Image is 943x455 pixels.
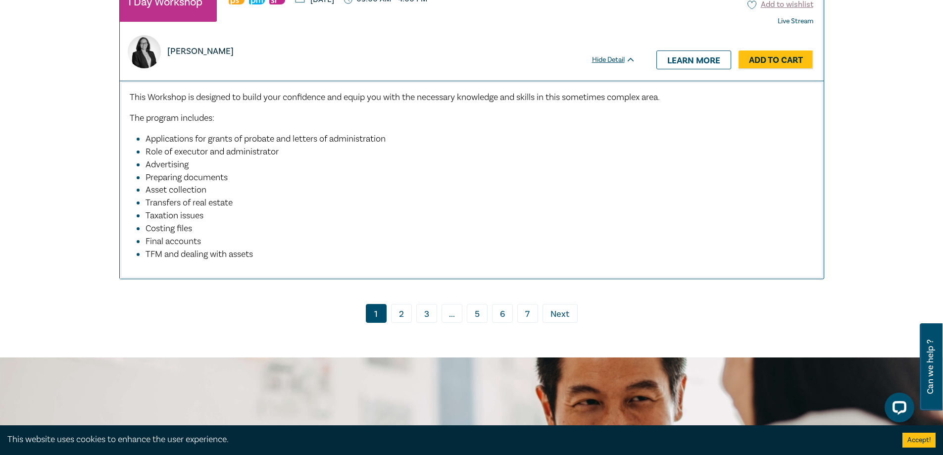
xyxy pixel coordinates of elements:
span: Role of executor and administrator [146,146,279,157]
span: Next [550,308,569,321]
a: 7 [517,304,538,323]
span: The program includes: [130,112,214,124]
a: 1 [366,304,387,323]
span: Advertising [146,159,189,170]
span: Can we help ? [926,329,935,404]
span: Costing files [146,223,192,234]
span: Asset collection [146,184,206,196]
a: 3 [416,304,437,323]
span: ... [442,304,462,323]
p: [PERSON_NAME] [167,45,234,58]
img: https://s3.ap-southeast-2.amazonaws.com/leo-cussen-store-production-content/Contacts/Naomi%20Guye... [128,35,161,68]
span: This Workshop is designed to build your confidence and equip you with the necessary knowledge and... [130,92,660,103]
a: 2 [391,304,412,323]
span: TFM and dealing with assets [146,249,253,260]
strong: Live Stream [778,17,813,26]
a: 5 [467,304,488,323]
div: Hide Detail [592,55,646,65]
a: 6 [492,304,513,323]
span: Applications for grants of probate and letters of administration [146,133,386,145]
a: Next [543,304,578,323]
div: This website uses cookies to enhance the user experience. [7,433,888,446]
a: Learn more [656,51,731,69]
span: Transfers of real estate [146,197,233,208]
button: Accept cookies [902,433,936,448]
span: Preparing documents [146,172,228,183]
span: Taxation issues [146,210,203,221]
span: Final accounts [146,236,201,247]
a: Add to Cart [739,51,813,69]
iframe: LiveChat chat widget [877,389,918,430]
